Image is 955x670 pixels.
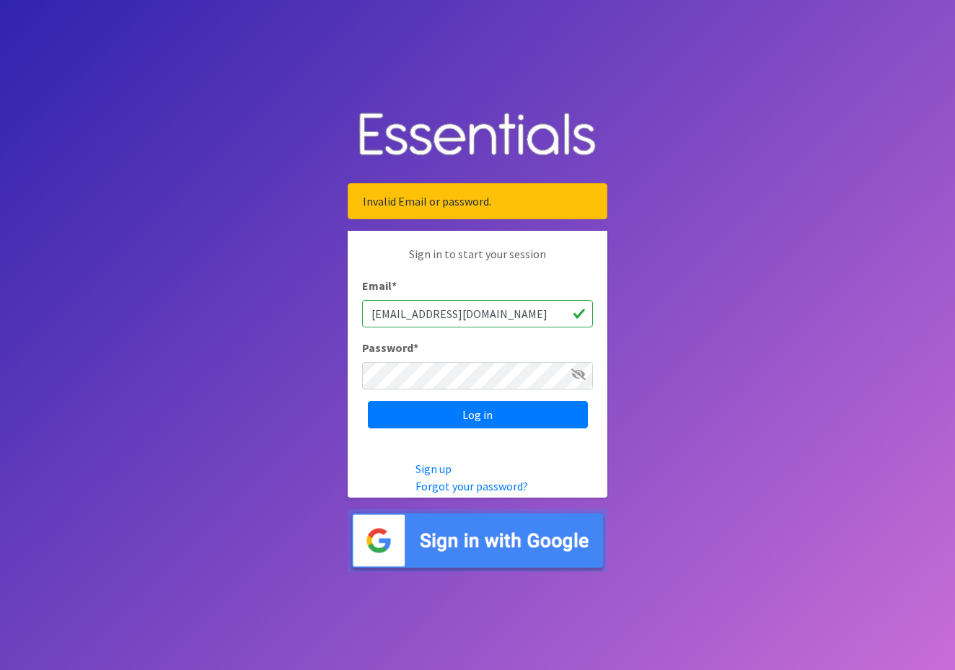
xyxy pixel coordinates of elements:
input: Log in [368,401,588,428]
abbr: required [413,340,418,355]
img: Human Essentials [348,98,607,172]
p: Sign in to start your session [362,245,593,277]
a: Sign up [415,462,452,476]
img: Sign in with Google [348,509,607,572]
a: Forgot your password? [415,479,528,493]
abbr: required [392,278,397,293]
label: Password [362,339,418,356]
div: Invalid Email or password. [348,183,607,219]
label: Email [362,277,397,294]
